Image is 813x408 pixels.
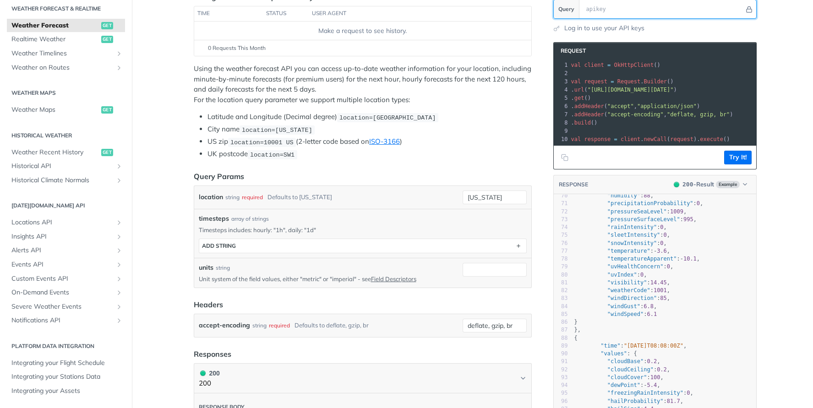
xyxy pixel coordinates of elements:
span: 3.6 [657,248,667,254]
span: Weather Timelines [11,49,113,58]
a: Custom Events APIShow subpages for Custom Events API [7,272,125,286]
span: : { [574,350,637,357]
div: string [225,190,240,204]
span: "uvIndex" [607,272,637,278]
span: : , [574,200,704,207]
button: Show subpages for Historical Climate Normals [115,177,123,184]
span: 5.4 [647,382,657,388]
div: 8 [554,119,569,127]
div: 71 [554,200,568,207]
li: City name [207,124,532,135]
span: : , [574,256,700,262]
span: location=10001 US [230,139,294,146]
div: 76 [554,239,568,247]
span: "windDirection" [607,295,657,301]
span: request [584,78,607,85]
span: : , [574,303,657,310]
button: Hide [744,5,754,14]
span: 10.1 [683,256,697,262]
div: 85 [554,310,568,318]
button: Show subpages for Alerts API [115,247,123,254]
span: : , [574,374,664,381]
div: 83 [554,294,568,302]
span: "[DATE]T08:08:00Z" [624,343,683,349]
div: 72 [554,208,568,216]
span: : , [574,240,667,246]
span: . () [571,95,591,101]
h2: Platform DATA integration [7,342,125,350]
span: - [680,256,683,262]
span: 85 [660,295,666,301]
span: = [607,62,611,68]
span: : , [574,232,671,238]
span: 0 [687,390,690,396]
span: 0 [664,232,667,238]
span: Builder [644,78,667,85]
span: client [621,136,640,142]
div: 82 [554,287,568,294]
div: Defaults to [US_STATE] [267,190,332,204]
button: 200 200200 [199,368,527,389]
a: Integrating your Stations Data [7,370,125,384]
a: Insights APIShow subpages for Insights API [7,230,125,244]
span: Integrating your Stations Data [11,372,123,381]
span: Events API [11,260,113,269]
span: "[URL][DOMAIN_NAME][DATE]" [588,87,674,93]
span: val [571,62,581,68]
span: Example [716,181,740,188]
button: Copy to clipboard [558,151,571,164]
span: newCall [644,136,667,142]
h2: Weather Maps [7,89,125,97]
button: Show subpages for Weather Timelines [115,50,123,57]
button: Show subpages for Custom Events API [115,275,123,283]
a: Historical APIShow subpages for Historical API [7,159,125,173]
label: units [199,263,213,272]
span: () [571,62,660,68]
div: 75 [554,231,568,239]
span: Query [558,5,574,13]
span: . ( ) [571,87,677,93]
span: "visibility" [607,279,647,286]
span: "rainIntensity" [607,224,657,230]
span: 6.8 [644,303,654,310]
span: "windSpeed" [607,311,644,317]
span: 200 [674,182,679,187]
span: "values" [600,350,627,357]
span: 81.7 [667,398,680,404]
button: Show subpages for Historical API [115,163,123,170]
span: "precipitationProbability" [607,200,693,207]
a: Integrating your Assets [7,384,125,398]
span: "dewPoint" [607,382,640,388]
span: get [101,22,113,29]
div: 10 [554,135,569,143]
div: array of strings [231,215,269,223]
span: "freezingRainIntensity" [607,390,683,396]
span: timesteps [199,214,229,223]
span: Custom Events API [11,274,113,283]
span: On-Demand Events [11,288,113,297]
span: 88 [644,192,650,199]
a: Historical Climate NormalsShow subpages for Historical Climate Normals [7,174,125,187]
div: 80 [554,271,568,279]
button: Show subpages for On-Demand Events [115,289,123,296]
span: : , [574,343,687,349]
div: string [216,264,230,272]
span: "temperatureApparent" [607,256,677,262]
span: . ( , ) [571,103,700,109]
label: location [199,190,223,204]
span: 0 [660,240,663,246]
div: 1 [554,61,569,69]
svg: Chevron [519,375,527,382]
span: Historical API [11,162,113,171]
span: "accept-encoding" [607,111,664,118]
div: Defaults to deflate, gzip, br [295,319,369,332]
span: val [571,78,581,85]
span: 0 [660,224,663,230]
div: 87 [554,326,568,334]
button: Show subpages for Insights API [115,233,123,240]
span: : , [574,272,647,278]
span: 0 [667,263,670,270]
span: Weather on Routes [11,63,113,72]
span: location=[US_STATE] [242,126,312,133]
a: Weather Recent Historyget [7,146,125,159]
